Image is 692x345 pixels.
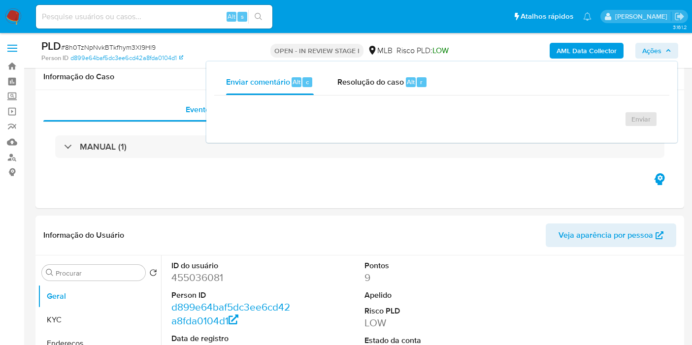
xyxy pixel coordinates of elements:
[241,12,244,21] span: s
[396,45,449,56] span: Risco PLD:
[226,76,290,87] span: Enviar comentário
[432,45,449,56] span: LOW
[559,223,653,247] span: Veja aparência por pessoa
[367,45,393,56] div: MLB
[337,76,404,87] span: Resolução do caso
[550,43,624,59] button: AML Data Collector
[41,54,68,63] b: Person ID
[171,300,290,328] a: d899e64baf5dc3ee6cd42a8fda0104d1
[171,290,291,301] dt: Person ID
[420,77,423,87] span: r
[149,269,157,280] button: Retornar ao pedido padrão
[583,12,592,21] a: Notificações
[43,72,676,82] h1: Informação do Caso
[293,77,300,87] span: Alt
[306,77,309,87] span: c
[364,306,484,316] dt: Risco PLD
[364,271,484,284] dd: 9
[635,43,678,59] button: Ações
[61,42,156,52] span: # 8h0TzNpNvkBTkfhym3XI9Hl9
[36,10,272,23] input: Pesquise usuários ou casos...
[41,38,61,54] b: PLD
[43,230,124,240] h1: Informação do Usuário
[270,44,363,58] p: OPEN - IN REVIEW STAGE I
[674,11,685,22] a: Sair
[364,316,484,330] dd: LOW
[55,135,664,158] div: MANUAL (1)
[615,12,671,21] p: vitoria.caldeira@mercadolivre.com
[407,77,415,87] span: Alt
[557,43,617,59] b: AML Data Collector
[521,11,573,22] span: Atalhos rápidos
[642,43,661,59] span: Ações
[56,269,141,278] input: Procurar
[546,223,676,247] button: Veja aparência por pessoa
[171,333,291,344] dt: Data de registro
[171,260,291,271] dt: ID do usuário
[38,284,161,308] button: Geral
[80,141,127,152] h3: MANUAL (1)
[38,308,161,332] button: KYC
[171,271,291,284] dd: 455036081
[228,12,235,21] span: Alt
[46,269,54,277] button: Procurar
[364,290,484,301] dt: Apelido
[364,260,484,271] dt: Pontos
[248,10,268,24] button: search-icon
[70,54,183,63] a: d899e64baf5dc3ee6cd42a8fda0104d1
[186,104,227,115] span: Eventos ( 1 )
